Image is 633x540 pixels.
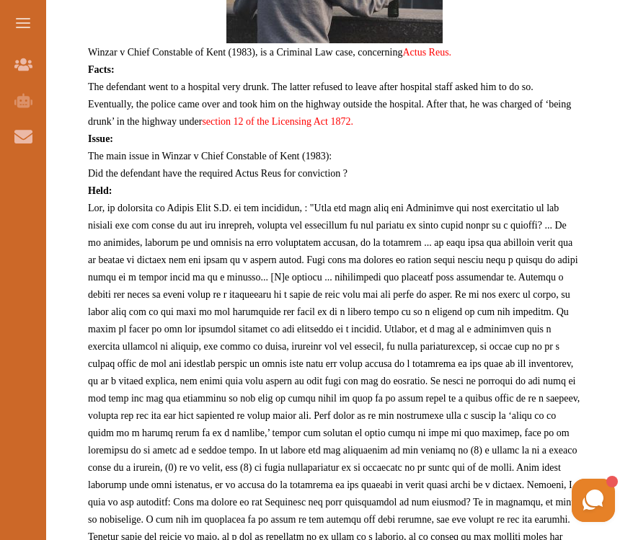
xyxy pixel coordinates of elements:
span: The defendant went to a hospital very drunk. The latter refused to leave after hospital staff ask... [88,81,571,127]
a: Actus Reus. [402,47,451,58]
strong: Held: [88,185,112,196]
strong: Facts: [88,64,115,75]
span: Did the defendant have the required Actus Reus for conviction ? [88,168,348,179]
a: section 12 of the Licensing Act 1872. [202,116,353,127]
span: The main issue in Winzar v Chief Constable of Kent (1983): [88,151,332,161]
span: Winzar v Chief Constable of Kent (1983), is a Criminal Law case, concerning [88,47,451,58]
iframe: To enrich screen reader interactions, please activate Accessibility in Grammarly extension settings [287,475,619,526]
strong: Issue: [88,133,113,144]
